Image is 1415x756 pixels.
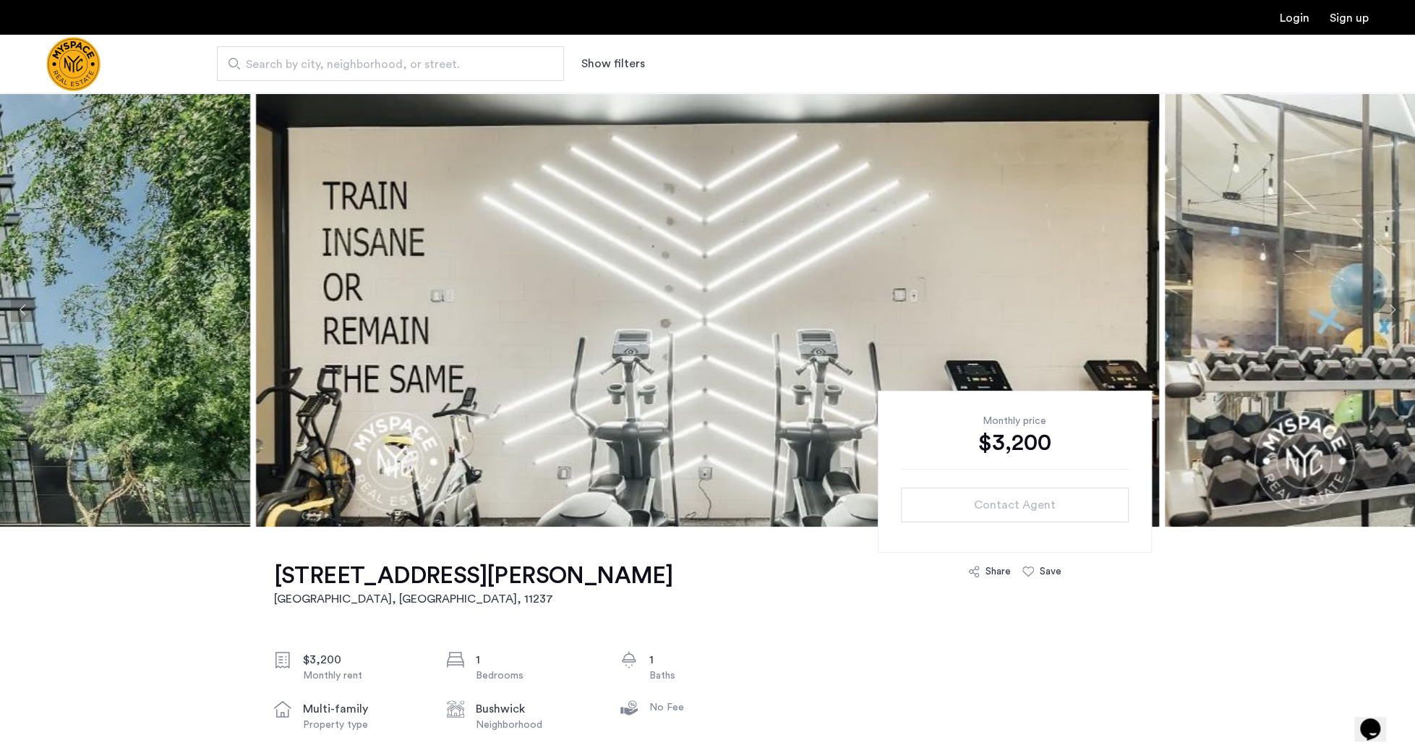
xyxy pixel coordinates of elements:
img: apartment [256,93,1159,527]
a: Cazamio Logo [46,37,101,91]
h1: [STREET_ADDRESS][PERSON_NAME] [274,561,673,590]
button: button [901,488,1129,522]
button: Previous apartment [11,297,35,322]
div: Share [986,564,1011,579]
div: multi-family [303,700,424,718]
input: Apartment Search [217,46,564,81]
div: Bushwick [476,700,597,718]
button: Next apartment [1380,297,1404,322]
div: 1 [476,651,597,668]
span: Search by city, neighborhood, or street. [246,56,523,73]
a: [STREET_ADDRESS][PERSON_NAME][GEOGRAPHIC_DATA], [GEOGRAPHIC_DATA], 11237 [274,561,673,608]
div: Monthly rent [303,668,424,683]
div: 1 [649,651,771,668]
div: No Fee [649,700,771,715]
div: Neighborhood [476,718,597,732]
button: Show or hide filters [581,55,645,72]
img: logo [46,37,101,91]
div: Bedrooms [476,668,597,683]
div: Monthly price [901,414,1129,428]
h2: [GEOGRAPHIC_DATA], [GEOGRAPHIC_DATA] , 11237 [274,590,673,608]
a: Login [1280,12,1309,24]
a: Registration [1330,12,1369,24]
div: $3,200 [303,651,424,668]
div: Property type [303,718,424,732]
div: Save [1040,564,1061,579]
iframe: chat widget [1354,698,1401,742]
span: Contact Agent [974,496,1056,514]
div: $3,200 [901,428,1129,457]
div: Baths [649,668,771,683]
